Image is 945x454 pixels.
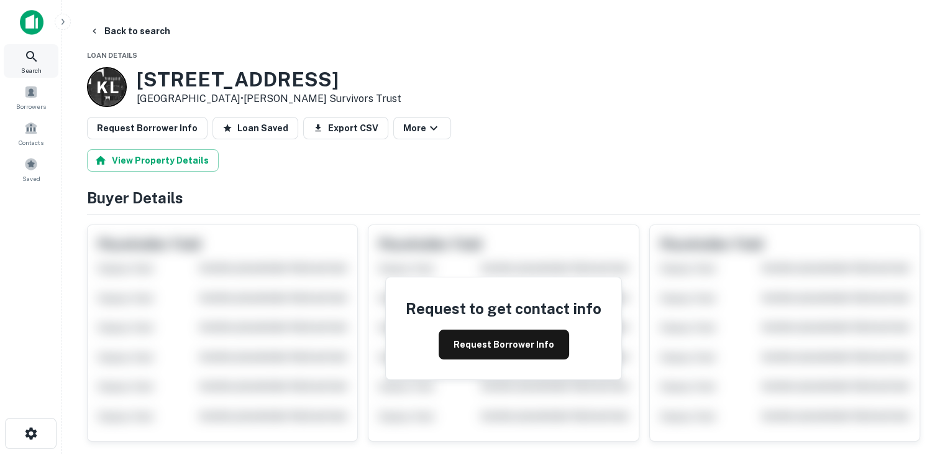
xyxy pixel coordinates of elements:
[22,174,40,183] span: Saved
[4,152,58,186] a: Saved
[4,80,58,114] a: Borrowers
[21,65,42,75] span: Search
[87,149,219,172] button: View Property Details
[883,354,945,414] iframe: Chat Widget
[20,10,43,35] img: capitalize-icon.png
[406,297,601,320] h4: Request to get contact info
[84,20,175,42] button: Back to search
[137,91,401,106] p: [GEOGRAPHIC_DATA] •
[4,116,58,150] a: Contacts
[439,330,569,359] button: Request Borrower Info
[303,117,388,139] button: Export CSV
[393,117,451,139] button: More
[244,93,401,104] a: [PERSON_NAME] Survivors Trust
[16,101,46,111] span: Borrowers
[87,187,920,209] h4: Buyer Details
[137,68,401,91] h3: [STREET_ADDRESS]
[4,44,58,78] a: Search
[87,117,208,139] button: Request Borrower Info
[96,75,117,100] p: K L
[87,52,137,59] span: Loan Details
[19,137,43,147] span: Contacts
[212,117,298,139] button: Loan Saved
